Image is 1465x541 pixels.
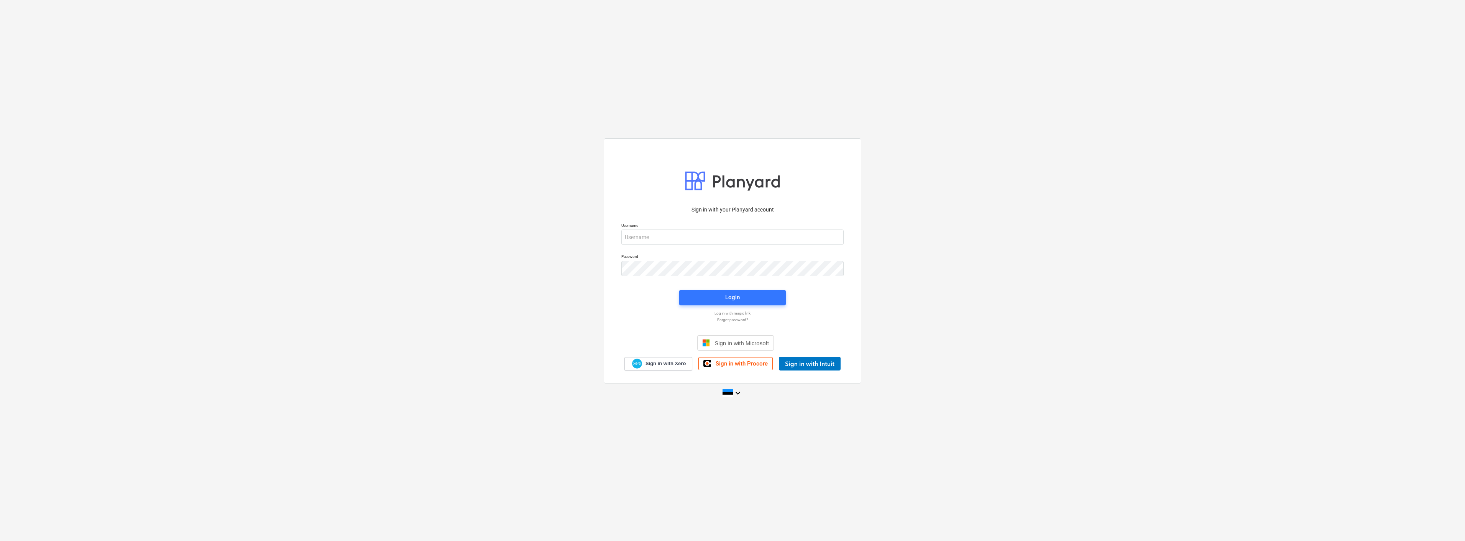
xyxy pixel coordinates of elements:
span: Sign in with Procore [716,360,768,367]
span: Sign in with Xero [645,360,686,367]
a: Log in with magic link [618,311,847,316]
p: Password [621,254,844,261]
a: Sign in with Procore [698,357,773,370]
p: Username [621,223,844,230]
img: Microsoft logo [702,339,710,347]
div: Login [725,292,740,302]
img: Xero logo [632,359,642,369]
input: Username [621,230,844,245]
a: Forgot password? [618,317,847,322]
a: Sign in with Xero [624,357,693,371]
i: keyboard_arrow_down [733,389,742,398]
span: Sign in with Microsoft [714,340,769,346]
button: Login [679,290,786,305]
p: Sign in with your Planyard account [621,206,844,214]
